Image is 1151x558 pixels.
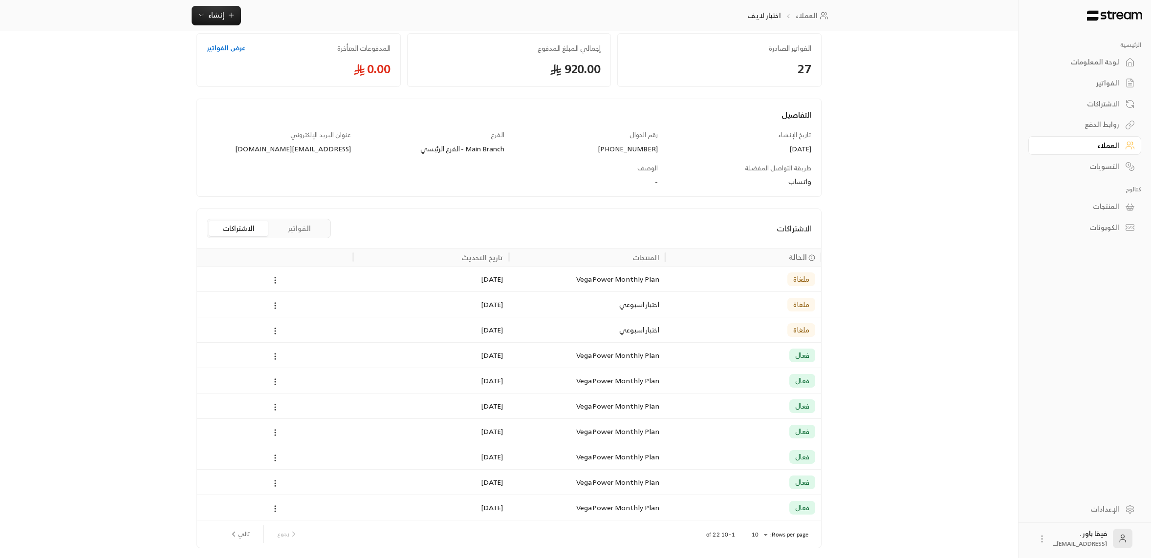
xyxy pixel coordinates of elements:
div: 10 [747,529,770,541]
div: اختبار اسبوعي [515,317,659,342]
span: فعال [795,452,810,462]
div: الإعدادات [1041,504,1119,514]
span: إنشاء [208,9,224,21]
a: العملاء [796,11,831,21]
div: المنتجات [632,251,659,264]
span: 27 [628,61,811,77]
div: [DATE] [359,444,503,469]
div: [PHONE_NUMBER] [514,144,658,154]
div: [DATE] [359,317,503,342]
img: Logo [1086,10,1143,21]
p: كتالوج [1028,186,1141,193]
div: العملاء [1041,141,1119,150]
p: الرئيسية [1028,41,1141,49]
div: [DATE] [359,267,503,291]
div: [EMAIL_ADDRESS][DOMAIN_NAME] [207,144,351,154]
span: رقم الجوال [630,129,658,141]
div: [DATE] [359,470,503,495]
span: إجمالي المبلغ المدفوع [417,43,601,53]
div: [DATE] [359,393,503,418]
div: [DATE] [359,292,503,317]
span: التفاصيل [782,108,811,122]
a: لوحة المعلومات [1028,53,1141,72]
span: ملغاة [793,300,809,310]
div: VegaPower Monthly Plan [515,419,659,444]
a: المنتجات [1028,197,1141,216]
button: الاشتراكات [209,221,268,236]
span: 920.00 [417,61,601,77]
span: ملغاة [793,325,809,335]
a: الاشتراكات [1028,94,1141,113]
a: المدفوعات المتأخرةعرض الفواتير0.00 [196,33,401,87]
div: VegaPower Monthly Plan [515,444,659,469]
span: طريقة التواصل المفضلة [745,163,811,174]
div: الاشتراكات [1041,99,1119,109]
a: التسويات [1028,157,1141,176]
a: العملاء [1028,136,1141,155]
span: الوصف [637,163,658,174]
p: Rows per page: [770,531,808,538]
span: فعال [795,376,810,386]
div: [DATE] [667,144,811,154]
div: روابط الدفع [1041,120,1119,129]
span: فعال [795,477,810,487]
div: - [360,177,658,186]
button: إنشاء [192,6,241,25]
span: 0.00 [207,61,391,77]
div: الكوبونات [1041,223,1119,232]
div: VegaPower Monthly Plan [515,267,659,291]
div: فيقا باور . [1053,529,1107,548]
span: الحالة [789,252,807,262]
div: VegaPower Monthly Plan [515,470,659,495]
div: VegaPower Monthly Plan [515,343,659,368]
div: الفواتير [1041,78,1119,88]
span: الفرع [491,129,504,141]
button: الفواتير [270,221,328,236]
button: next page [225,526,254,542]
div: اختبار اسبوعي [515,292,659,317]
span: تاريخ الإنشاء [778,129,811,141]
div: VegaPower Monthly Plan [515,495,659,520]
div: [DATE] [359,419,503,444]
div: المنتجات [1041,202,1119,211]
span: واتساب [788,175,811,187]
div: VegaPower Monthly Plan [515,368,659,393]
p: اختبار لايف [747,11,781,21]
span: فعال [795,401,810,411]
span: [EMAIL_ADDRESS].... [1053,538,1107,549]
span: ملغاة [793,274,809,284]
a: روابط الدفع [1028,115,1141,134]
span: فعال [795,351,810,360]
span: عنوان البريد الإلكتروني [290,129,351,141]
span: فعال [795,427,810,436]
div: VegaPower Monthly Plan [515,393,659,418]
nav: breadcrumb [747,11,831,21]
span: الفواتير الصادرة [628,43,811,53]
div: [DATE] [359,368,503,393]
div: [DATE] [359,343,503,368]
a: عرض الفواتير [207,43,245,53]
div: التسويات [1041,162,1119,171]
span: الاشتراكات [777,223,811,234]
div: لوحة المعلومات [1041,57,1119,67]
a: الكوبونات [1028,218,1141,237]
a: الإعدادات [1028,499,1141,518]
p: 1–10 of 22 [706,531,735,538]
div: [DATE] [359,495,503,520]
span: فعال [795,503,810,513]
span: المدفوعات المتأخرة [337,43,391,53]
div: Main Branch - الفرع الرئيسي [360,144,504,154]
div: تاريخ التحديث [461,251,503,264]
a: الفواتير [1028,74,1141,93]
